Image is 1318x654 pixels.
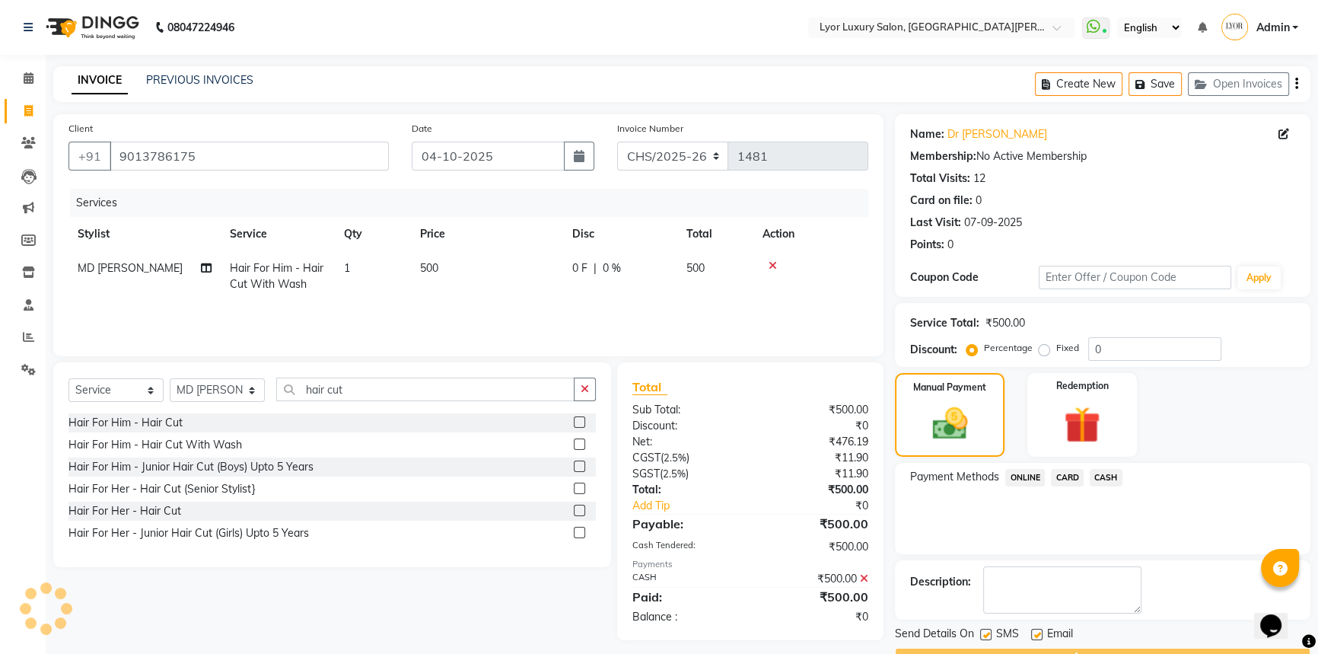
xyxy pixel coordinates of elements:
[910,148,1295,164] div: No Active Membership
[1129,72,1182,96] button: Save
[344,261,350,275] span: 1
[621,482,750,498] div: Total:
[167,6,234,49] b: 08047224946
[910,148,976,164] div: Membership:
[276,378,575,401] input: Search or Scan
[572,260,587,276] span: 0 F
[964,215,1022,231] div: 07-09-2025
[1056,341,1079,355] label: Fixed
[621,498,772,514] a: Add Tip
[1221,14,1248,40] img: Admin
[563,217,677,251] th: Disc
[996,626,1019,645] span: SMS
[621,588,750,606] div: Paid:
[750,482,880,498] div: ₹500.00
[664,451,686,464] span: 2.5%
[603,260,621,276] span: 0 %
[750,418,880,434] div: ₹0
[68,459,314,475] div: Hair For Him - Junior Hair Cut (Boys) Upto 5 Years
[1188,72,1289,96] button: Open Invoices
[72,67,128,94] a: INVOICE
[617,122,683,136] label: Invoice Number
[984,341,1033,355] label: Percentage
[922,404,979,444] img: _cash.svg
[68,437,242,453] div: Hair For Him - Hair Cut With Wash
[753,217,868,251] th: Action
[750,539,880,555] div: ₹500.00
[1039,266,1231,289] input: Enter Offer / Coupon Code
[70,189,880,217] div: Services
[1005,469,1045,487] span: ONLINE
[621,571,750,587] div: CASH
[947,126,1047,142] a: Dr [PERSON_NAME]
[750,571,880,587] div: ₹500.00
[677,217,753,251] th: Total
[772,498,880,514] div: ₹0
[68,481,256,497] div: Hair For Her - Hair Cut (Senior Stylist}
[621,609,750,625] div: Balance :
[910,126,944,142] div: Name:
[750,515,880,533] div: ₹500.00
[910,215,961,231] div: Last Visit:
[411,217,563,251] th: Price
[973,171,985,187] div: 12
[621,450,750,466] div: ( )
[632,558,869,571] div: Payments
[910,237,944,253] div: Points:
[663,467,686,480] span: 2.5%
[947,237,953,253] div: 0
[1056,379,1109,393] label: Redemption
[1047,626,1073,645] span: Email
[895,626,974,645] span: Send Details On
[68,525,309,541] div: Hair For Her - Junior Hair Cut (Girls) Upto 5 Years
[221,217,335,251] th: Service
[1035,72,1122,96] button: Create New
[68,122,93,136] label: Client
[39,6,143,49] img: logo
[910,171,970,187] div: Total Visits:
[976,193,982,209] div: 0
[1254,593,1303,639] iframe: chat widget
[594,260,597,276] span: |
[750,466,880,482] div: ₹11.90
[68,415,183,431] div: Hair For Him - Hair Cut
[750,450,880,466] div: ₹11.90
[621,515,750,533] div: Payable:
[110,142,389,171] input: Search by Name/Mobile/Email/Code
[78,261,183,275] span: MD [PERSON_NAME]
[910,469,999,485] span: Payment Methods
[632,467,660,480] span: SGST
[750,434,880,450] div: ₹476.19
[621,466,750,482] div: ( )
[632,379,667,395] span: Total
[1052,402,1112,448] img: _gift.svg
[146,73,253,87] a: PREVIOUS INVOICES
[910,193,973,209] div: Card on file:
[750,402,880,418] div: ₹500.00
[1237,266,1281,289] button: Apply
[686,261,705,275] span: 500
[913,381,986,394] label: Manual Payment
[412,122,432,136] label: Date
[1256,20,1289,36] span: Admin
[910,574,971,590] div: Description:
[1090,469,1122,487] span: CASH
[420,261,438,275] span: 500
[335,217,411,251] th: Qty
[230,261,323,291] span: Hair For Him - Hair Cut With Wash
[68,142,111,171] button: +91
[621,402,750,418] div: Sub Total:
[985,315,1025,331] div: ₹500.00
[910,342,957,358] div: Discount:
[621,434,750,450] div: Net:
[910,270,1039,286] div: Coupon Code
[1051,469,1084,487] span: CARD
[621,539,750,555] div: Cash Tendered:
[750,588,880,606] div: ₹500.00
[632,451,661,464] span: CGST
[910,315,979,331] div: Service Total:
[750,609,880,625] div: ₹0
[68,217,221,251] th: Stylist
[621,418,750,434] div: Discount:
[68,503,181,519] div: Hair For Her - Hair Cut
